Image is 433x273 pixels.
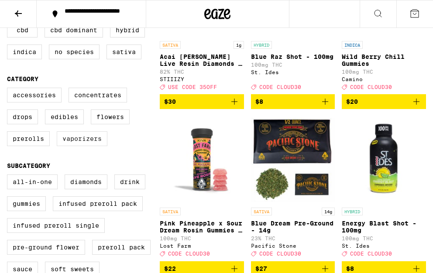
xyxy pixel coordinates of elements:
span: $22 [164,265,176,272]
p: SATIVA [160,41,181,49]
label: Sativa [107,44,141,59]
legend: Subcategory [7,162,50,169]
label: Concentrates [69,88,127,102]
span: $27 [255,265,267,272]
span: CODE CLOUD30 [259,251,301,257]
label: Diamonds [65,174,107,189]
label: No Species [49,44,100,59]
span: CODE CLOUD30 [350,84,392,90]
div: Camino [342,76,426,82]
span: $8 [346,265,354,272]
button: Add to bag [160,94,244,109]
div: St. Ides [251,69,335,75]
label: CBD Dominant [45,23,103,38]
label: Preroll Pack [92,240,151,255]
p: 82% THC [160,69,244,75]
button: Add to bag [342,94,426,109]
img: Lost Farm - Pink Pineapple x Sour Dream Rosin Gummies - 100mg [160,116,244,203]
label: Hybrid [110,23,145,38]
img: Pacific Stone - Blue Dream Pre-Ground - 14g [251,116,335,203]
p: 100mg THC [251,62,335,68]
p: HYBRID [342,208,363,215]
p: Pink Pineapple x Sour Dream Rosin Gummies - 100mg [160,220,244,234]
span: $8 [255,98,263,105]
label: Prerolls [7,131,50,146]
label: Infused Preroll Pack [53,196,143,211]
label: Gummies [7,196,46,211]
span: USE CODE 35OFF [168,84,217,90]
div: Lost Farm [160,243,244,249]
img: St. Ides - Energy Blast Shot - 100mg [342,116,426,203]
a: Open page for Blue Dream Pre-Ground - 14g from Pacific Stone [251,116,335,261]
span: CODE CLOUD30 [259,84,301,90]
label: Vaporizers [57,131,107,146]
div: Pacific Stone [251,243,335,249]
p: 100mg THC [160,235,244,241]
label: Edibles [45,109,84,124]
a: Open page for Energy Blast Shot - 100mg from St. Ides [342,116,426,261]
div: STIIIZY [160,76,244,82]
p: Acai [PERSON_NAME] Live Resin Diamonds - 1g [160,53,244,67]
p: Energy Blast Shot - 100mg [342,220,426,234]
p: 1g [234,41,244,49]
label: Flowers [91,109,130,124]
label: Indica [7,44,42,59]
span: $30 [164,98,176,105]
p: SATIVA [251,208,272,215]
p: Blue Dream Pre-Ground - 14g [251,220,335,234]
div: St. Ides [342,243,426,249]
label: Pre-ground Flower [7,240,85,255]
span: CODE CLOUD30 [168,251,210,257]
a: Open page for Pink Pineapple x Sour Dream Rosin Gummies - 100mg from Lost Farm [160,116,244,261]
p: INDICA [342,41,363,49]
label: CBD [7,23,38,38]
p: Wild Berry Chill Gummies [342,53,426,67]
label: Accessories [7,88,62,102]
p: 100mg THC [342,235,426,241]
span: CODE CLOUD30 [350,251,392,257]
span: Hi. Need any help? [5,6,63,13]
p: SATIVA [160,208,181,215]
button: Add to bag [251,94,335,109]
span: $20 [346,98,358,105]
label: Drink [114,174,145,189]
label: Infused Preroll Single [7,218,105,233]
legend: Category [7,75,38,82]
label: Drops [7,109,38,124]
p: 14g [322,208,335,215]
p: 100mg THC [342,69,426,75]
p: Blue Raz Shot - 100mg [251,53,335,60]
p: HYBRID [251,41,272,49]
p: 23% THC [251,235,335,241]
label: All-In-One [7,174,58,189]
